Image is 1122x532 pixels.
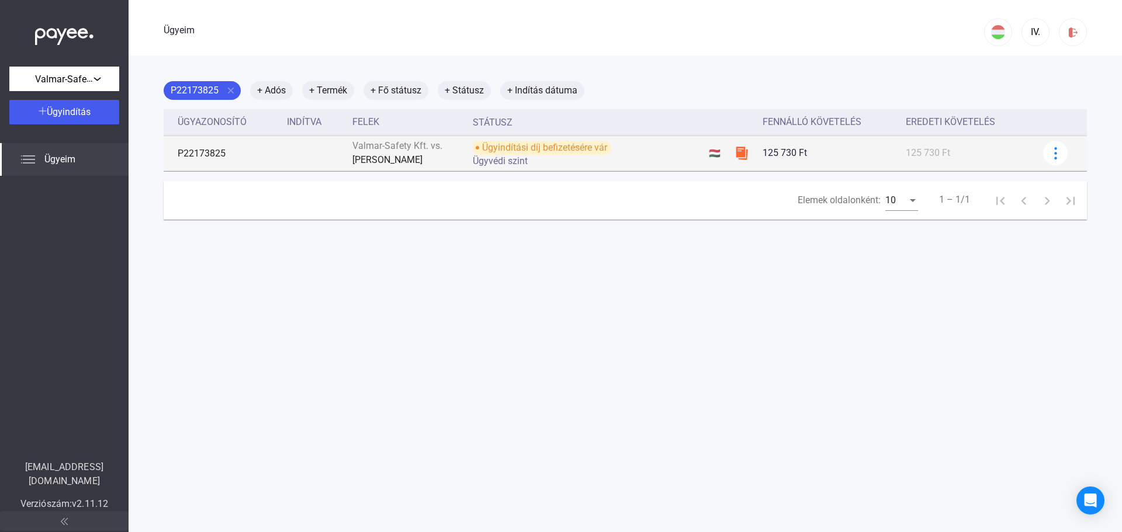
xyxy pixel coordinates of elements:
div: Felek [352,115,463,129]
button: Utolsó oldal [1059,189,1082,212]
font: Valmar-Safety Kft. [35,73,111,85]
button: Előző oldal [1012,189,1036,212]
font: + Indítás dátuma [507,85,577,96]
font: 10 [885,194,896,206]
button: HU [984,18,1012,46]
font: Eredeti követelés [906,116,995,127]
button: Valmar-Safety Kft. [9,67,119,91]
button: Ügyindítás [9,100,119,124]
div: Ügyazonosító [178,115,278,129]
img: kékebb [1050,147,1062,159]
img: kijelentkezés-piros [1067,26,1079,39]
font: Indítva [287,116,321,127]
font: Elemek oldalonként: [798,194,881,206]
font: Státusz [473,117,512,128]
button: Következő oldal [1036,189,1059,212]
mat-select: Elemek oldalonként: [885,193,918,207]
font: 1 – 1/1 [939,194,970,205]
font: v2.11.12 [72,498,108,509]
div: Indítva [287,115,343,129]
div: Eredeti követelés [906,115,1028,129]
font: Ügyazonosító [178,116,247,127]
button: kékebb [1043,141,1068,165]
font: + Státusz [445,85,484,96]
font: [EMAIL_ADDRESS][DOMAIN_NAME] [25,461,103,486]
font: + Adós [257,85,286,96]
button: IV. [1021,18,1050,46]
font: Felek [352,116,379,127]
img: szamlazzhu-mini [735,146,749,160]
font: Ügyindítási díj befizetésére vár [482,142,607,153]
font: Valmar-Safety Kft. vs. [352,140,442,151]
font: Ügyindítás [47,106,91,117]
font: Fennálló követelés [763,116,861,127]
font: P22173825 [178,148,226,159]
font: 125 730 Ft [906,147,950,158]
font: IV. [1031,26,1040,37]
font: + Termék [309,85,347,96]
font: Verziószám: [20,498,72,509]
button: Első oldal [989,189,1012,212]
img: arrow-double-left-grey.svg [61,518,68,525]
font: Ügyeim [44,154,75,165]
img: plus-white.svg [39,107,47,115]
div: Intercom Messenger megnyitása [1076,486,1104,514]
img: HU [991,25,1005,39]
font: Ügyvédi szint [473,155,528,166]
font: [PERSON_NAME] [352,154,423,165]
mat-icon: close [226,85,236,96]
font: Ügyeim [164,25,195,36]
font: + Fő státusz [370,85,421,96]
font: 🇭🇺 [709,148,721,159]
div: Fennálló követelés [763,115,896,129]
button: kijelentkezés-piros [1059,18,1087,46]
font: 125 730 Ft [763,147,807,158]
img: list.svg [21,152,35,166]
font: P22173825 [171,85,219,96]
img: white-payee-white-dot.svg [35,22,93,46]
